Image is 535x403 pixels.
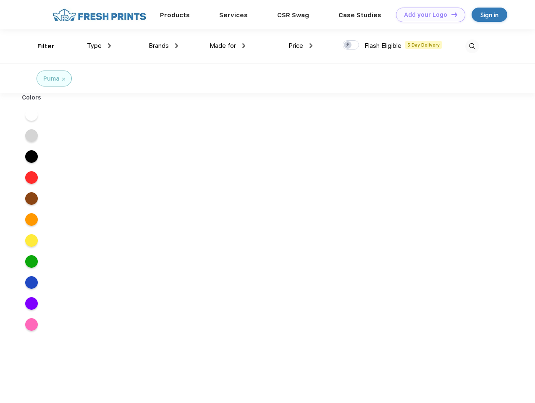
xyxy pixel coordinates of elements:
[149,42,169,50] span: Brands
[480,10,498,20] div: Sign in
[16,93,48,102] div: Colors
[37,42,55,51] div: Filter
[288,42,303,50] span: Price
[365,42,401,50] span: Flash Eligible
[465,39,479,53] img: desktop_search.svg
[219,11,248,19] a: Services
[277,11,309,19] a: CSR Swag
[309,43,312,48] img: dropdown.png
[160,11,190,19] a: Products
[43,74,60,83] div: Puma
[50,8,149,22] img: fo%20logo%202.webp
[210,42,236,50] span: Made for
[108,43,111,48] img: dropdown.png
[242,43,245,48] img: dropdown.png
[175,43,178,48] img: dropdown.png
[87,42,102,50] span: Type
[472,8,507,22] a: Sign in
[404,11,447,18] div: Add your Logo
[62,78,65,81] img: filter_cancel.svg
[451,12,457,17] img: DT
[405,41,442,49] span: 5 Day Delivery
